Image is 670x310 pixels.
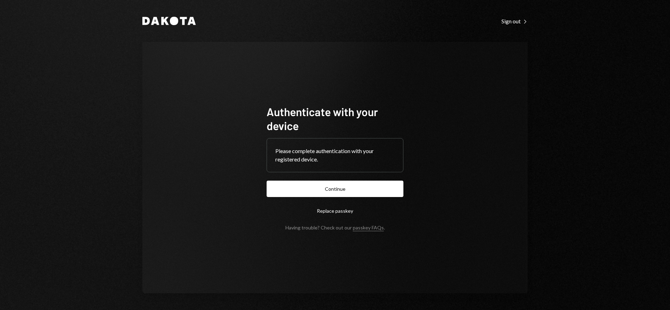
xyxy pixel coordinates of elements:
[267,181,403,197] button: Continue
[267,203,403,219] button: Replace passkey
[353,225,384,231] a: passkey FAQs
[285,225,385,230] div: Having trouble? Check out our .
[267,105,403,133] h1: Authenticate with your device
[275,147,395,164] div: Please complete authentication with your registered device.
[501,18,528,25] div: Sign out
[501,17,528,25] a: Sign out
